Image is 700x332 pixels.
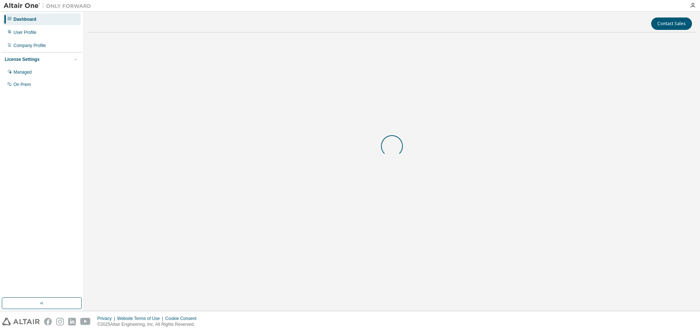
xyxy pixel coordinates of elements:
img: facebook.svg [44,318,52,325]
div: Cookie Consent [165,316,201,321]
img: linkedin.svg [68,318,76,325]
button: Contact Sales [651,17,692,30]
div: Privacy [97,316,117,321]
div: Managed [13,69,32,75]
img: altair_logo.svg [2,318,40,325]
img: youtube.svg [80,318,91,325]
div: Website Terms of Use [117,316,165,321]
div: User Profile [13,30,36,35]
div: License Settings [5,56,39,62]
div: Company Profile [13,43,46,48]
p: © 2025 Altair Engineering, Inc. All Rights Reserved. [97,321,201,328]
img: Altair One [4,2,95,9]
div: Dashboard [13,16,36,22]
div: On Prem [13,82,31,87]
img: instagram.svg [56,318,64,325]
